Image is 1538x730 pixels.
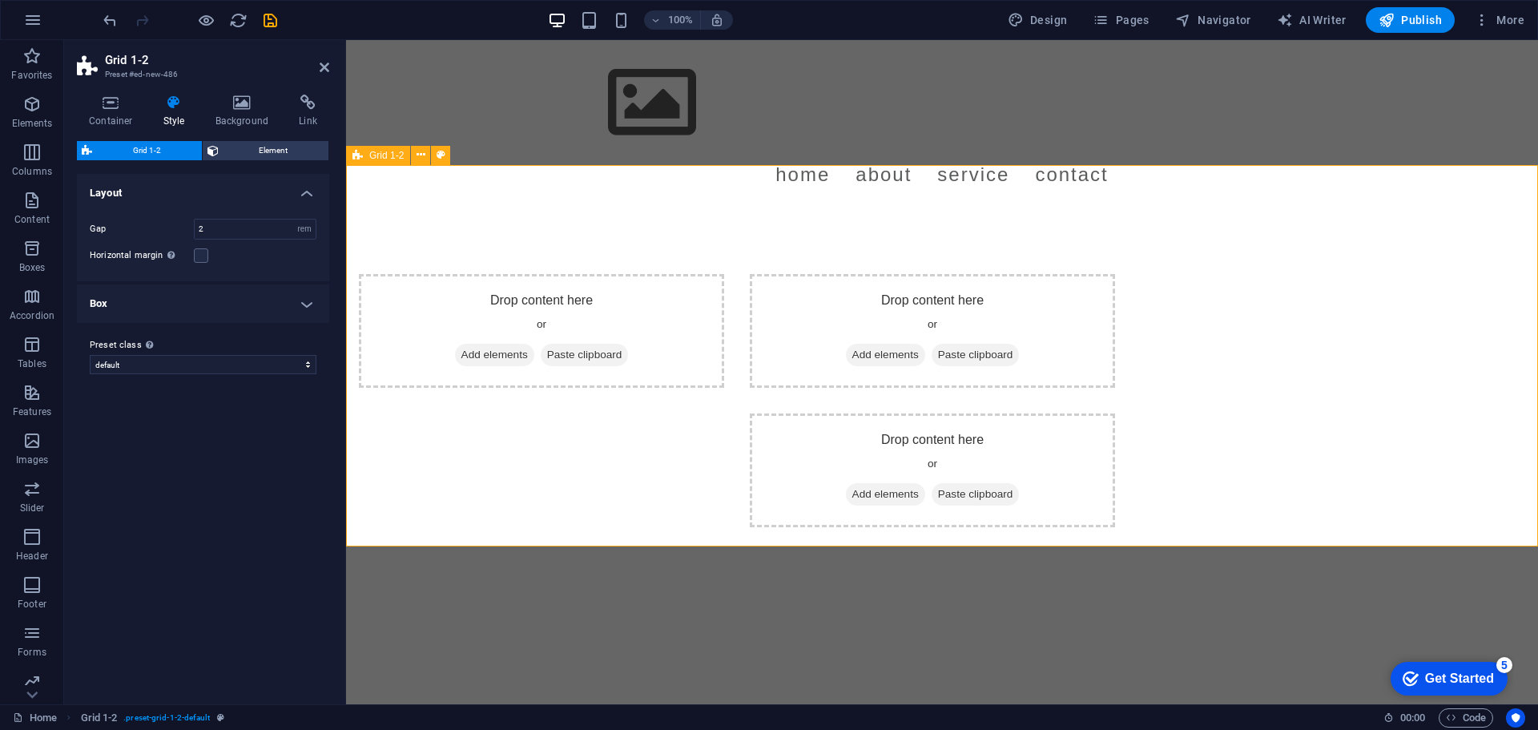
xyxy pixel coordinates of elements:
[644,10,701,30] button: 100%
[1175,12,1251,28] span: Navigator
[287,95,329,128] h4: Link
[1001,7,1074,33] div: Design (Ctrl+Alt+Y)
[90,336,316,355] label: Preset class
[19,261,46,274] p: Boxes
[1270,7,1353,33] button: AI Writer
[1086,7,1155,33] button: Pages
[1169,7,1258,33] button: Navigator
[90,224,194,233] label: Gap
[500,304,579,326] span: Add elements
[12,117,53,130] p: Elements
[196,10,215,30] button: Click here to leave preview mode and continue editing
[13,708,57,728] a: Click to cancel selection. Double-click to open Pages
[229,11,248,30] i: Reload page
[10,309,54,322] p: Accordion
[203,141,329,160] button: Element
[77,141,202,160] button: Grid 1-2
[47,18,116,32] div: Get Started
[1366,7,1455,33] button: Publish
[1383,708,1426,728] h6: Session time
[1468,7,1531,33] button: More
[105,67,297,82] h3: Preset #ed-new-486
[90,246,194,265] label: Horizontal margin
[12,165,52,178] p: Columns
[261,11,280,30] i: Save (Ctrl+S)
[223,141,324,160] span: Element
[151,95,203,128] h4: Style
[1008,12,1068,28] span: Design
[203,95,288,128] h4: Background
[123,708,210,728] span: . preset-grid-1-2-default
[81,708,118,728] span: Click to select. Double-click to edit
[1093,12,1149,28] span: Pages
[404,373,769,487] div: Drop content here
[586,304,674,326] span: Paste clipboard
[100,10,119,30] button: undo
[1379,12,1442,28] span: Publish
[217,713,224,722] i: This element is a customizable preset
[119,3,135,19] div: 5
[1474,12,1524,28] span: More
[77,284,329,323] h4: Box
[77,174,329,203] h4: Layout
[195,304,283,326] span: Paste clipboard
[228,10,248,30] button: reload
[20,502,45,514] p: Slider
[97,141,197,160] span: Grid 1-2
[710,13,724,27] i: On resize automatically adjust zoom level to fit chosen device.
[105,53,329,67] h2: Grid 1-2
[1439,708,1493,728] button: Code
[18,357,46,370] p: Tables
[13,8,130,42] div: Get Started 5 items remaining, 0% complete
[77,95,151,128] h4: Container
[109,304,188,326] span: Add elements
[13,405,51,418] p: Features
[404,234,769,348] div: Drop content here
[500,443,579,466] span: Add elements
[1400,708,1425,728] span: 00 00
[16,454,49,466] p: Images
[1446,708,1486,728] span: Code
[81,708,224,728] nav: breadcrumb
[16,550,48,563] p: Header
[1277,12,1347,28] span: AI Writer
[14,213,50,226] p: Content
[1411,712,1414,724] span: :
[668,10,694,30] h6: 100%
[18,598,46,611] p: Footer
[369,151,404,160] span: Grid 1-2
[13,234,378,348] div: Drop content here
[1001,7,1074,33] button: Design
[586,443,674,466] span: Paste clipboard
[11,69,52,82] p: Favorites
[18,646,46,659] p: Forms
[101,11,119,30] i: Undo: Add element (Ctrl+Z)
[260,10,280,30] button: save
[1506,708,1525,728] button: Usercentrics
